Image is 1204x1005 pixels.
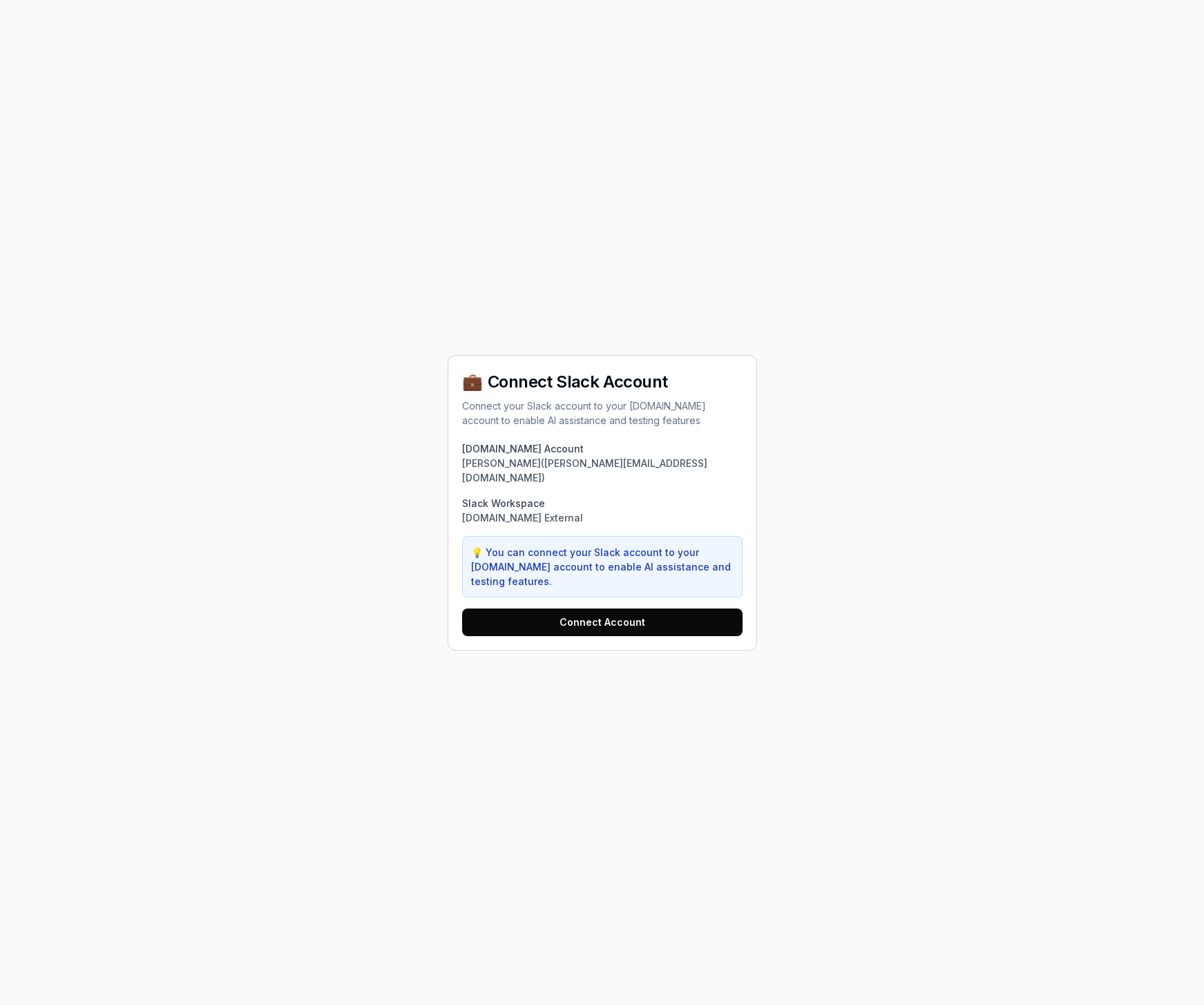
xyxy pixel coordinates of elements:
[471,545,734,588] div: 💡 You can connect your Slack account to your [DOMAIN_NAME] account to enable AI assistance and te...
[488,374,667,390] span: Connect Slack Account
[462,441,743,456] div: [DOMAIN_NAME] Account
[462,399,743,428] p: Connect your Slack account to your [DOMAIN_NAME] account to enable AI assistance and testing feat...
[462,457,707,484] span: ( [PERSON_NAME][EMAIL_ADDRESS][DOMAIN_NAME] )
[462,510,743,525] div: [DOMAIN_NAME] External
[462,370,482,394] span: 💼
[462,609,743,636] button: Connect Account
[462,457,541,469] span: [PERSON_NAME]
[462,496,743,510] div: Slack Workspace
